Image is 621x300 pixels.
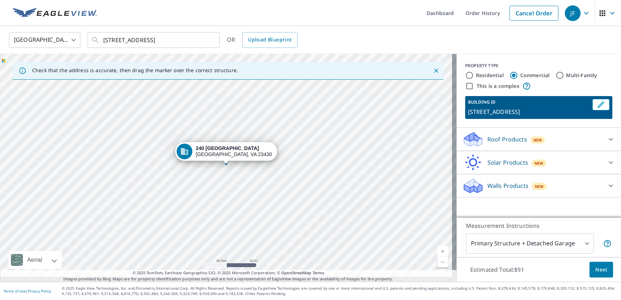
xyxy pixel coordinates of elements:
strong: 240 [GEOGRAPHIC_DATA] [196,145,259,151]
p: Estimated Total: $91 [464,262,530,277]
span: New [535,160,543,166]
label: Residential [476,72,504,79]
button: Edit building 1 [592,99,610,110]
button: Next [590,262,613,278]
span: Your report will include the primary structure and a detached garage if one exists. [603,239,612,248]
div: Walls ProductsNew [462,177,615,194]
div: Aerial [25,251,44,269]
p: BUILDING ID [468,99,496,105]
div: Primary Structure + Detached Garage [466,234,594,254]
div: PROPERTY TYPE [465,62,612,69]
span: © 2025 TomTom, Earthstar Geographics SIO, © 2025 Microsoft Corporation, © [133,270,324,276]
span: Next [595,265,607,274]
p: Roof Products [487,135,527,144]
p: Check that the address is accurate, then drag the marker over the correct structure. [32,67,238,74]
div: Aerial [9,251,62,269]
div: [GEOGRAPHIC_DATA] [9,30,80,50]
div: Roof ProductsNew [462,131,615,148]
p: [STREET_ADDRESS] [468,107,590,116]
div: JF [565,5,581,21]
p: Solar Products [487,158,528,167]
p: Walls Products [487,181,528,190]
a: Current Level 19, Zoom Out [437,257,448,267]
img: EV Logo [13,8,97,19]
div: Solar ProductsNew [462,154,615,171]
div: [GEOGRAPHIC_DATA], VA 23430 [196,145,272,157]
label: Commercial [520,72,550,79]
p: © 2025 Eagle View Technologies, Inc. and Pictometry International Corp. All Rights Reserved. Repo... [62,286,617,296]
a: Cancel Order [510,6,558,21]
a: OpenStreetMap [281,270,311,275]
a: Terms of Use [4,289,26,294]
span: New [535,184,544,189]
a: Upload Blueprint [242,32,297,48]
input: Search by address or latitude-longitude [103,30,205,50]
a: Current Level 19, Zoom In [437,246,448,257]
a: Terms [313,270,324,275]
span: New [533,137,542,143]
a: Privacy Policy [28,289,51,294]
p: | [4,289,51,293]
span: Upload Blueprint [248,35,292,44]
p: Measurement Instructions [466,221,612,230]
label: This is a complex [477,82,520,90]
label: Multi-Family [566,72,597,79]
div: OR [227,32,298,48]
button: Close [432,66,441,75]
div: Dropped pin, building 1, Commercial property, 240 Grandville Arch Smithfield, VA 23430 [175,142,277,164]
